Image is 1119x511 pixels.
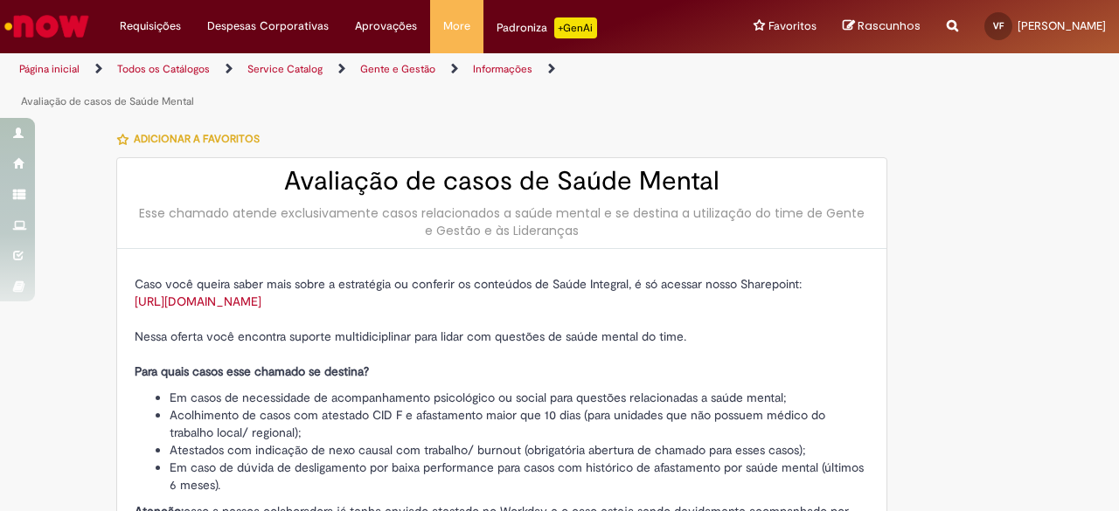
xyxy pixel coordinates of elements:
h2: Avaliação de casos de Saúde Mental [135,167,869,196]
a: Informações [473,62,532,76]
img: ServiceNow [2,9,92,44]
span: Despesas Corporativas [207,17,329,35]
a: Página inicial [19,62,80,76]
p: +GenAi [554,17,597,38]
ul: Trilhas de página [13,53,733,118]
div: Esse chamado atende exclusivamente casos relacionados a saúde mental e se destina a utilização do... [135,204,869,239]
li: Em caso de dúvida de desligamento por baixa performance para casos com histórico de afastamento p... [170,459,869,494]
a: Avaliação de casos de Saúde Mental [21,94,194,108]
span: Rascunhos [858,17,921,34]
a: Service Catalog [247,62,323,76]
a: Gente e Gestão [360,62,435,76]
span: Adicionar a Favoritos [134,132,260,146]
a: Todos os Catálogos [117,62,210,76]
span: Requisições [120,17,181,35]
li: Atestados com indicação de nexo causal com trabalho/ burnout (obrigatória abertura de chamado par... [170,441,869,459]
p: Caso você queira saber mais sobre a estratégia ou conferir os conteúdos de Saúde Integral, é só a... [135,275,869,380]
a: Rascunhos [843,18,921,35]
strong: Para quais casos esse chamado se destina? [135,363,369,379]
span: VF [993,20,1004,31]
span: More [443,17,470,35]
li: Acolhimento de casos com atestado CID F e afastamento maior que 10 dias (para unidades que não po... [170,406,869,441]
li: Em casos de necessidade de acompanhamento psicológico ou social para questões relacionadas a saúd... [170,389,869,406]
span: Aprovações [355,17,417,35]
button: Adicionar a Favoritos [116,121,269,157]
span: [PERSON_NAME] [1018,18,1106,33]
div: Padroniza [497,17,597,38]
span: Favoritos [768,17,817,35]
a: [URL][DOMAIN_NAME] [135,293,261,309]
